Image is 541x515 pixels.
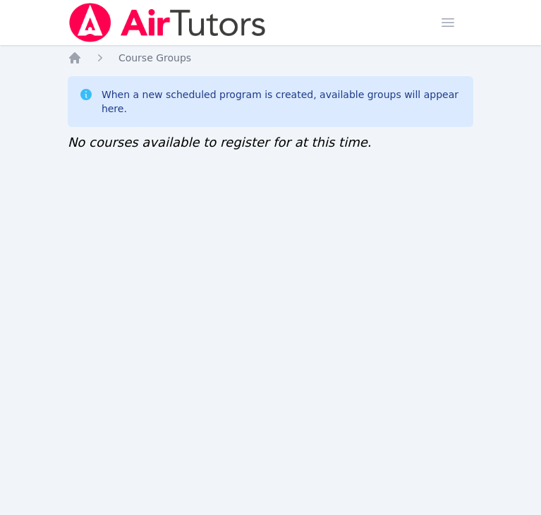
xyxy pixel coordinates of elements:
a: Course Groups [118,51,191,65]
nav: Breadcrumb [68,51,473,65]
span: No courses available to register for at this time. [68,135,372,150]
span: Course Groups [118,52,191,63]
div: When a new scheduled program is created, available groups will appear here. [102,87,462,116]
img: Air Tutors [68,3,267,42]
